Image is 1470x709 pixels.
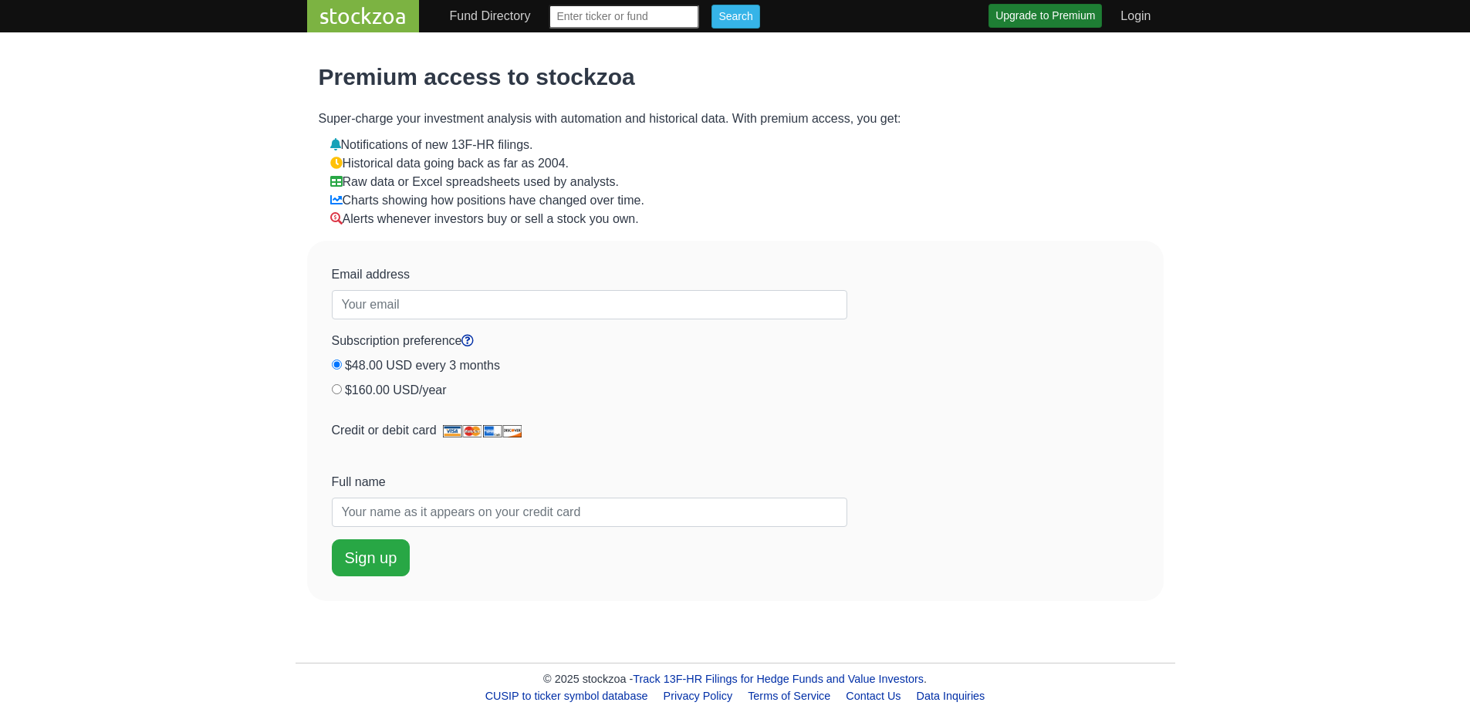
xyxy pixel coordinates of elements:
[319,63,1152,91] h1: Premium access to stockzoa
[443,425,522,437] img: Pay by Visa, Mastercard, American Express, or Discover
[911,684,992,708] a: Data Inquiries
[1114,1,1157,32] a: Login
[319,110,1152,128] p: Super-charge your investment analysis with automation and historical data. With premium access, y...
[332,265,410,284] label: Email address
[330,210,1152,228] li: Alerts whenever investors buy or sell a stock you own.
[711,5,759,29] input: Search
[330,136,1152,154] li: Notifications of new 13F-HR filings.
[633,673,924,685] a: Track 13F-HR Filings for Hedge Funds and Value Investors
[840,684,907,708] a: Contact Us
[657,684,739,708] a: Privacy Policy
[330,191,1152,210] li: Charts showing how positions have changed over time.
[332,446,847,461] iframe: Suojattu korttimaksun syöttökehys
[332,473,386,491] label: Full name
[332,290,847,319] input: Your email
[330,173,1152,191] li: Raw data or Excel spreadsheets used by analysts.
[444,1,537,32] a: Fund Directory
[345,381,447,400] label: $160.00 USD/year
[742,684,836,708] a: Terms of Service
[332,421,522,440] label: Credit or debit card
[296,671,1175,688] div: © 2025 stockzoa - .
[549,5,699,29] input: Enter ticker or fund
[479,684,654,708] a: CUSIP to ticker symbol database
[332,332,475,350] label: Subscription preference
[330,154,1152,173] li: Historical data going back as far as 2004.
[988,4,1102,28] a: Upgrade to Premium
[332,539,411,576] button: Sign up
[345,356,500,375] label: $48.00 USD every 3 months
[332,498,847,527] input: Your name as it appears on your credit card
